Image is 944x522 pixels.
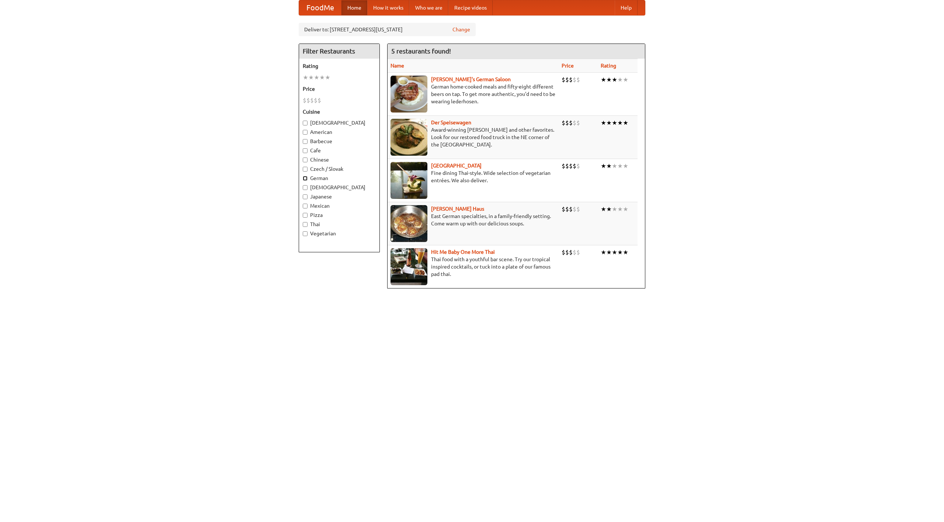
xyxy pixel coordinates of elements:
li: $ [569,248,573,256]
li: ★ [623,119,628,127]
li: ★ [601,76,606,84]
label: Thai [303,221,376,228]
a: [PERSON_NAME]'s German Saloon [431,76,511,82]
li: ★ [308,73,314,82]
li: $ [306,96,310,104]
li: ★ [606,119,612,127]
h4: Filter Restaurants [299,44,379,59]
p: Fine dining Thai-style. Wide selection of vegetarian entrées. We also deliver. [391,169,556,184]
li: ★ [612,119,617,127]
h5: Rating [303,62,376,70]
label: Pizza [303,211,376,219]
a: Home [341,0,367,15]
li: ★ [617,76,623,84]
li: ★ [617,205,623,213]
p: East German specialties, in a family-friendly setting. Come warm up with our delicious soups. [391,212,556,227]
li: ★ [601,205,606,213]
div: Deliver to: [STREET_ADDRESS][US_STATE] [299,23,476,36]
li: ★ [623,248,628,256]
input: Cafe [303,148,308,153]
a: [PERSON_NAME] Haus [431,206,484,212]
li: $ [565,162,569,170]
li: $ [573,76,576,84]
label: Cafe [303,147,376,154]
input: Czech / Slovak [303,167,308,172]
img: speisewagen.jpg [391,119,427,156]
li: $ [569,119,573,127]
li: ★ [617,248,623,256]
li: $ [576,205,580,213]
p: German home-cooked meals and fifty-eight different beers on tap. To get more authentic, you'd nee... [391,83,556,105]
li: ★ [325,73,330,82]
li: ★ [612,205,617,213]
a: Change [452,26,470,33]
input: Vegetarian [303,231,308,236]
label: Mexican [303,202,376,210]
li: ★ [612,248,617,256]
li: $ [565,119,569,127]
input: [DEMOGRAPHIC_DATA] [303,185,308,190]
li: $ [565,76,569,84]
label: German [303,174,376,182]
a: Help [615,0,638,15]
li: ★ [606,162,612,170]
p: Award-winning [PERSON_NAME] and other favorites. Look for our restored food truck in the NE corne... [391,126,556,148]
li: $ [576,248,580,256]
label: Czech / Slovak [303,165,376,173]
li: $ [562,248,565,256]
label: Barbecue [303,138,376,145]
li: ★ [606,205,612,213]
p: Thai food with a youthful bar scene. Try our tropical inspired cocktails, or tuck into a plate of... [391,256,556,278]
a: Hit Me Baby One More Thai [431,249,495,255]
li: $ [562,76,565,84]
li: ★ [623,76,628,84]
img: esthers.jpg [391,76,427,113]
li: $ [576,162,580,170]
li: $ [562,119,565,127]
li: $ [569,205,573,213]
li: $ [576,76,580,84]
a: [GEOGRAPHIC_DATA] [431,163,482,169]
h5: Price [303,85,376,93]
li: ★ [623,205,628,213]
li: ★ [601,119,606,127]
li: ★ [623,162,628,170]
input: Barbecue [303,139,308,144]
h5: Cuisine [303,108,376,115]
li: ★ [606,248,612,256]
li: $ [562,205,565,213]
a: FoodMe [299,0,341,15]
li: $ [573,205,576,213]
img: satay.jpg [391,162,427,199]
li: $ [303,96,306,104]
img: kohlhaus.jpg [391,205,427,242]
li: $ [565,205,569,213]
li: ★ [601,248,606,256]
input: German [303,176,308,181]
li: $ [573,248,576,256]
a: Rating [601,63,616,69]
li: $ [569,162,573,170]
input: Mexican [303,204,308,208]
li: ★ [314,73,319,82]
label: [DEMOGRAPHIC_DATA] [303,119,376,127]
img: babythai.jpg [391,248,427,285]
a: Who we are [409,0,448,15]
li: $ [314,96,317,104]
label: Chinese [303,156,376,163]
input: [DEMOGRAPHIC_DATA] [303,121,308,125]
li: $ [569,76,573,84]
input: Chinese [303,158,308,162]
li: ★ [319,73,325,82]
ng-pluralize: 5 restaurants found! [391,48,451,55]
li: ★ [606,76,612,84]
li: $ [317,96,321,104]
b: Der Speisewagen [431,120,471,125]
li: $ [576,119,580,127]
li: $ [573,119,576,127]
input: Thai [303,222,308,227]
